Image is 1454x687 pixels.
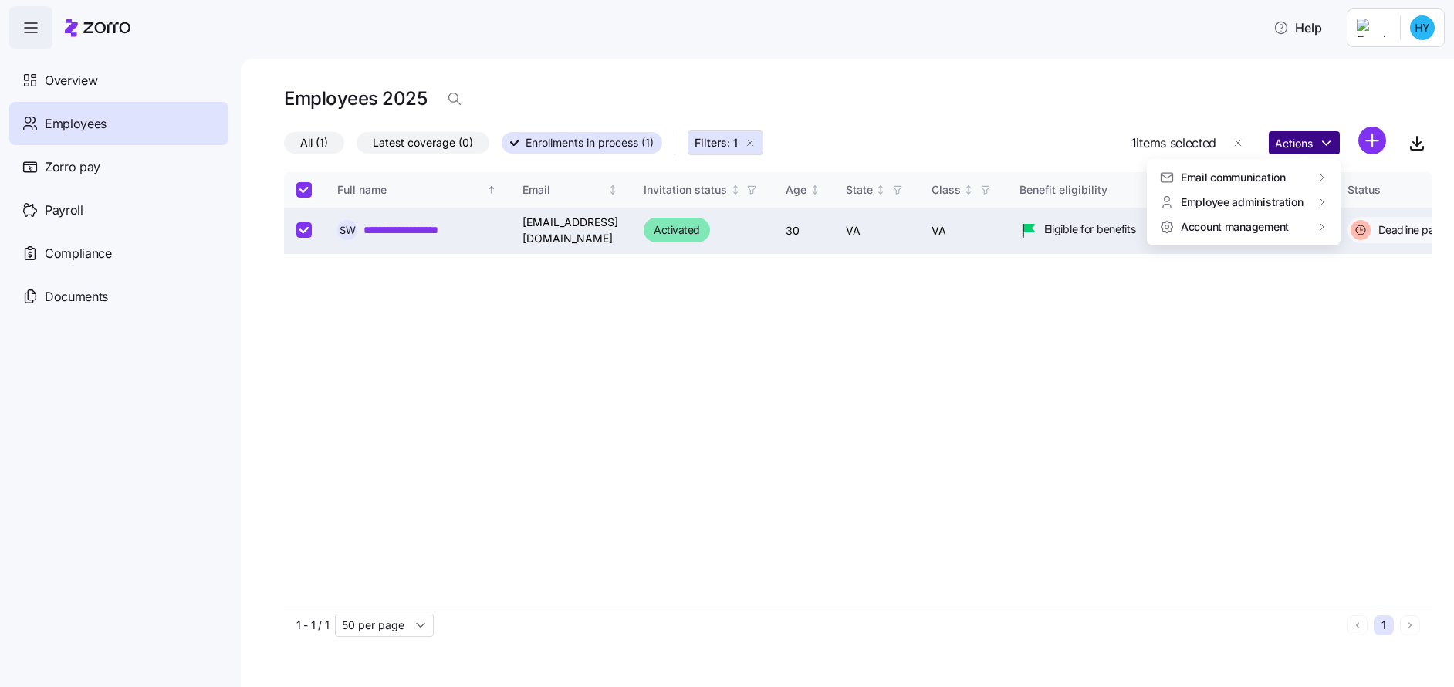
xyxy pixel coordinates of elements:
[510,208,631,254] td: [EMAIL_ADDRESS][DOMAIN_NAME]
[1181,219,1289,235] span: Account management
[1181,195,1304,210] span: Employee administration
[296,222,312,238] input: Select record 1
[1181,170,1286,185] span: Email communication
[834,208,919,254] td: VA
[340,225,356,235] span: S W
[773,208,834,254] td: 30
[1044,222,1136,237] span: Eligible for benefits
[654,221,700,239] span: Activated
[919,208,1007,254] td: VA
